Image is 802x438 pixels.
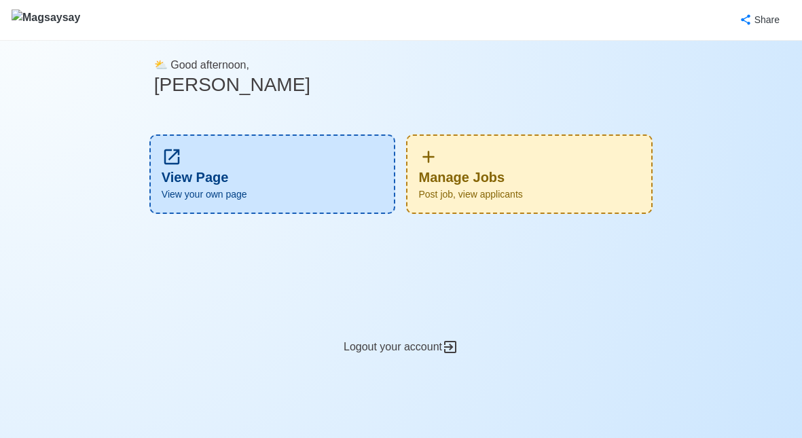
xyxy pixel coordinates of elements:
[726,7,791,33] button: Share
[149,134,396,214] a: View PageView your own page
[154,41,648,118] div: ⛅️ Good afternoon,
[406,134,653,214] div: Manage Jobs
[406,134,653,214] a: Manage JobsPost job, view applicants
[144,306,658,356] div: Logout your account
[162,187,384,202] span: View your own page
[149,134,396,214] div: View Page
[12,10,80,34] img: Magsaysay
[11,1,81,40] button: Magsaysay
[418,187,640,202] span: Post job, view applicants
[154,73,648,96] h3: [PERSON_NAME]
